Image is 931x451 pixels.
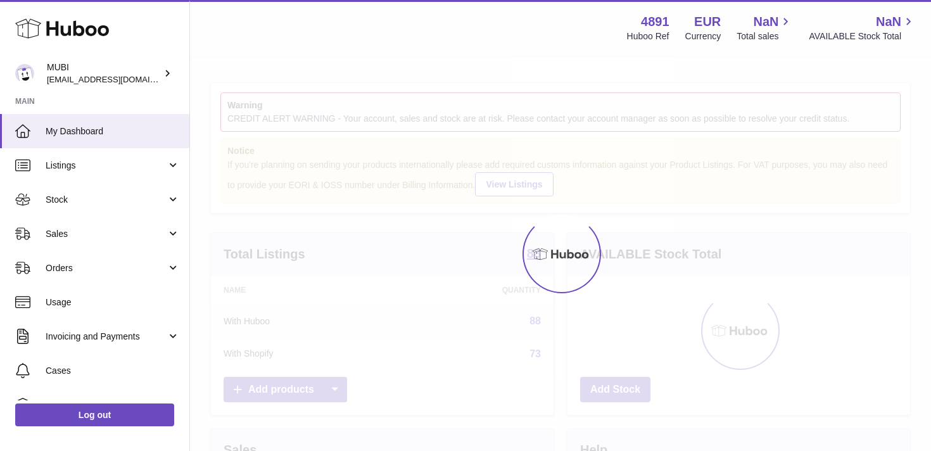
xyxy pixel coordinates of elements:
[46,160,167,172] span: Listings
[46,194,167,206] span: Stock
[15,64,34,83] img: shop@mubi.com
[46,331,167,343] span: Invoicing and Payments
[737,13,793,42] a: NaN Total sales
[809,13,916,42] a: NaN AVAILABLE Stock Total
[627,30,669,42] div: Huboo Ref
[753,13,778,30] span: NaN
[809,30,916,42] span: AVAILABLE Stock Total
[46,296,180,308] span: Usage
[46,365,180,377] span: Cases
[694,13,721,30] strong: EUR
[47,61,161,86] div: MUBI
[47,74,186,84] span: [EMAIL_ADDRESS][DOMAIN_NAME]
[46,399,180,411] span: Channels
[641,13,669,30] strong: 4891
[15,403,174,426] a: Log out
[737,30,793,42] span: Total sales
[685,30,721,42] div: Currency
[876,13,901,30] span: NaN
[46,228,167,240] span: Sales
[46,262,167,274] span: Orders
[46,125,180,137] span: My Dashboard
